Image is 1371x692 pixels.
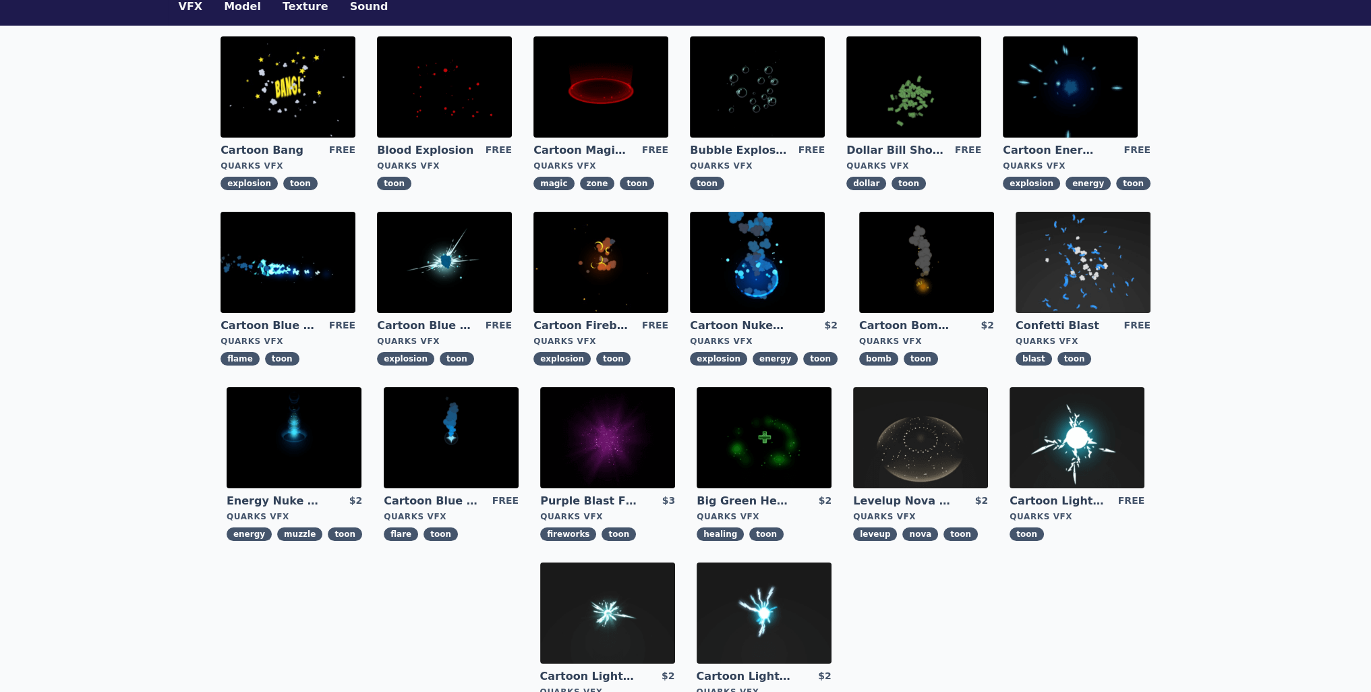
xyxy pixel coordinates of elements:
[221,352,260,366] span: flame
[227,494,324,509] a: Energy Nuke Muzzle Flash
[227,511,362,522] div: Quarks VFX
[377,177,411,190] span: toon
[975,494,988,509] div: $2
[697,669,794,684] a: Cartoon Lightning Ball with Bloom
[540,511,675,522] div: Quarks VFX
[1116,177,1150,190] span: toon
[697,494,794,509] a: Big Green Healing Effect
[492,494,519,509] div: FREE
[749,527,784,541] span: toon
[580,177,615,190] span: zone
[265,352,299,366] span: toon
[540,494,637,509] a: Purple Blast Fireworks
[859,318,956,333] a: Cartoon Bomb Fuse
[981,318,993,333] div: $2
[1016,352,1052,366] span: blast
[440,352,474,366] span: toon
[1003,177,1060,190] span: explosion
[596,352,631,366] span: toon
[904,352,938,366] span: toon
[798,143,825,158] div: FREE
[902,527,938,541] span: nova
[697,511,832,522] div: Quarks VFX
[859,336,994,347] div: Quarks VFX
[1124,143,1150,158] div: FREE
[690,161,825,171] div: Quarks VFX
[803,352,838,366] span: toon
[697,527,744,541] span: healing
[533,212,668,313] img: imgAlt
[221,336,355,347] div: Quarks VFX
[620,177,654,190] span: toon
[349,494,362,509] div: $2
[1010,387,1144,488] img: imgAlt
[533,352,591,366] span: explosion
[377,336,512,347] div: Quarks VFX
[384,387,519,488] img: imgAlt
[1003,161,1150,171] div: Quarks VFX
[384,527,418,541] span: flare
[642,143,668,158] div: FREE
[221,177,278,190] span: explosion
[690,177,724,190] span: toon
[853,527,897,541] span: leveup
[1057,352,1092,366] span: toon
[221,143,318,158] a: Cartoon Bang
[690,336,838,347] div: Quarks VFX
[943,527,978,541] span: toon
[819,494,832,509] div: $2
[955,143,981,158] div: FREE
[424,527,458,541] span: toon
[533,36,668,138] img: imgAlt
[690,318,787,333] a: Cartoon Nuke Energy Explosion
[690,143,787,158] a: Bubble Explosion
[283,177,318,190] span: toon
[818,669,831,684] div: $2
[533,143,631,158] a: Cartoon Magic Zone
[221,318,318,333] a: Cartoon Blue Flamethrower
[859,212,994,313] img: imgAlt
[540,563,675,664] img: imgAlt
[377,212,512,313] img: imgAlt
[277,527,322,541] span: muzzle
[377,318,474,333] a: Cartoon Blue Gas Explosion
[540,387,675,488] img: imgAlt
[690,36,825,138] img: imgAlt
[662,494,675,509] div: $3
[602,527,636,541] span: toon
[690,212,825,313] img: imgAlt
[662,669,674,684] div: $2
[853,494,950,509] a: Levelup Nova Effect
[377,36,512,138] img: imgAlt
[1124,318,1150,333] div: FREE
[697,563,832,664] img: imgAlt
[377,161,512,171] div: Quarks VFX
[486,318,512,333] div: FREE
[1003,36,1138,138] img: imgAlt
[329,143,355,158] div: FREE
[227,387,361,488] img: imgAlt
[1010,494,1107,509] a: Cartoon Lightning Ball
[846,143,943,158] a: Dollar Bill Shower
[853,511,988,522] div: Quarks VFX
[377,352,434,366] span: explosion
[384,511,519,522] div: Quarks VFX
[1010,527,1044,541] span: toon
[824,318,837,333] div: $2
[221,36,355,138] img: imgAlt
[533,177,574,190] span: magic
[697,387,832,488] img: imgAlt
[690,352,747,366] span: explosion
[533,336,668,347] div: Quarks VFX
[1118,494,1144,509] div: FREE
[1016,318,1113,333] a: Confetti Blast
[1003,143,1100,158] a: Cartoon Energy Explosion
[540,527,596,541] span: fireworks
[753,352,798,366] span: energy
[853,387,988,488] img: imgAlt
[1016,212,1150,313] img: imgAlt
[533,161,668,171] div: Quarks VFX
[1010,511,1144,522] div: Quarks VFX
[846,36,981,138] img: imgAlt
[486,143,512,158] div: FREE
